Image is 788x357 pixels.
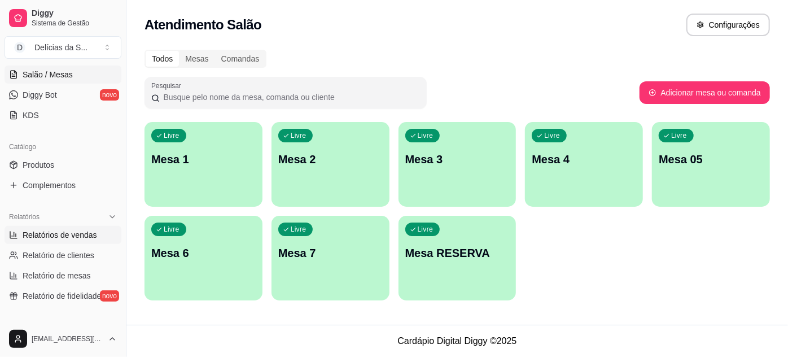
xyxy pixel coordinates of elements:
[405,245,510,261] p: Mesa RESERVA
[405,151,510,167] p: Mesa 3
[9,212,40,221] span: Relatórios
[525,122,643,207] button: LivreMesa 4
[5,36,121,59] button: Select a team
[5,267,121,285] a: Relatório de mesas
[5,325,121,352] button: [EMAIL_ADDRESS][DOMAIN_NAME]
[34,42,87,53] div: Delícias da S ...
[5,106,121,124] a: KDS
[5,86,121,104] a: Diggy Botnovo
[5,246,121,264] a: Relatório de clientes
[5,287,121,305] a: Relatório de fidelidadenovo
[532,151,636,167] p: Mesa 4
[5,5,121,32] a: DiggySistema de Gestão
[23,89,57,101] span: Diggy Bot
[640,81,770,104] button: Adicionar mesa ou comanda
[23,110,39,121] span: KDS
[5,176,121,194] a: Complementos
[160,92,420,103] input: Pesquisar
[164,131,180,140] p: Livre
[686,14,770,36] button: Configurações
[399,122,516,207] button: LivreMesa 3
[659,151,763,167] p: Mesa 05
[5,226,121,244] a: Relatórios de vendas
[399,216,516,301] button: LivreMesa RESERVA
[126,325,788,357] footer: Cardápio Digital Diggy © 2025
[652,122,770,207] button: LivreMesa 05
[32,19,117,28] span: Sistema de Gestão
[272,122,389,207] button: LivreMesa 2
[23,270,91,281] span: Relatório de mesas
[291,225,307,234] p: Livre
[272,216,389,301] button: LivreMesa 7
[5,138,121,156] div: Catálogo
[418,131,434,140] p: Livre
[23,290,101,302] span: Relatório de fidelidade
[32,334,103,343] span: [EMAIL_ADDRESS][DOMAIN_NAME]
[151,81,185,90] label: Pesquisar
[151,151,256,167] p: Mesa 1
[14,42,25,53] span: D
[179,51,214,67] div: Mesas
[146,51,179,67] div: Todos
[145,216,262,301] button: LivreMesa 6
[5,156,121,174] a: Produtos
[278,245,383,261] p: Mesa 7
[418,225,434,234] p: Livre
[23,229,97,241] span: Relatórios de vendas
[5,319,121,337] div: Gerenciar
[164,225,180,234] p: Livre
[23,159,54,171] span: Produtos
[23,250,94,261] span: Relatório de clientes
[151,245,256,261] p: Mesa 6
[145,122,262,207] button: LivreMesa 1
[215,51,266,67] div: Comandas
[23,180,76,191] span: Complementos
[671,131,687,140] p: Livre
[5,66,121,84] a: Salão / Mesas
[544,131,560,140] p: Livre
[145,16,261,34] h2: Atendimento Salão
[23,69,73,80] span: Salão / Mesas
[278,151,383,167] p: Mesa 2
[291,131,307,140] p: Livre
[32,8,117,19] span: Diggy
